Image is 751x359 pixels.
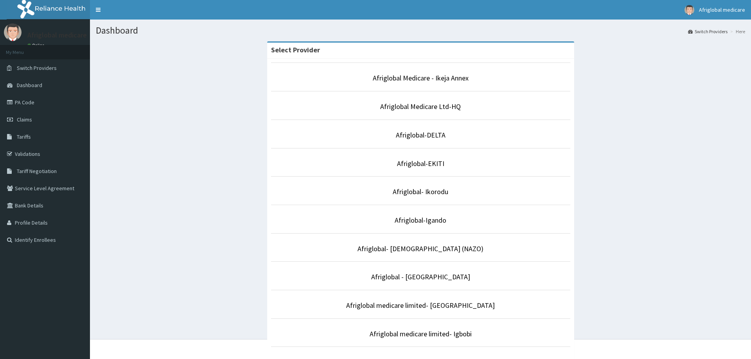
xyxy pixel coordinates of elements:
span: Claims [17,116,32,123]
a: Switch Providers [688,28,728,35]
img: User Image [4,23,22,41]
a: Afriglobal-Igando [395,216,446,225]
span: Switch Providers [17,64,57,71]
a: Afriglobal Medicare - Ikeja Annex [373,73,469,82]
a: Afriglobal Medicare Ltd-HQ [380,102,461,111]
a: Afriglobal medicare limited- [GEOGRAPHIC_DATA] [346,301,495,310]
a: Afriglobal - [GEOGRAPHIC_DATA] [371,272,470,281]
a: Afriglobal-DELTA [396,130,446,139]
span: Tariffs [17,133,31,140]
span: Tariff Negotiation [17,168,57,175]
span: Dashboard [17,82,42,89]
a: Afriglobal- Ikorodu [393,187,448,196]
a: Afriglobal medicare limited- Igbobi [370,329,472,338]
span: Afriglobal medicare [699,6,745,13]
a: Afriglobal-EKITI [397,159,444,168]
strong: Select Provider [271,45,320,54]
a: Online [27,43,46,48]
p: Afriglobal medicare [27,32,87,39]
h1: Dashboard [96,25,745,36]
li: Here [728,28,745,35]
img: User Image [685,5,694,15]
a: Afriglobal- [DEMOGRAPHIC_DATA] (NAZO) [358,244,483,253]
